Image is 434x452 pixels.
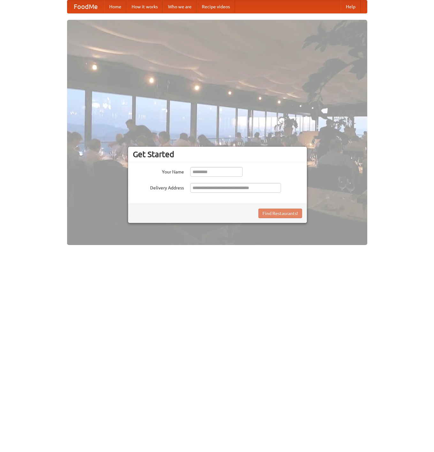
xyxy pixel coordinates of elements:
[258,209,302,218] button: Find Restaurants!
[341,0,361,13] a: Help
[133,167,184,175] label: Your Name
[104,0,126,13] a: Home
[133,149,302,159] h3: Get Started
[163,0,197,13] a: Who we are
[67,0,104,13] a: FoodMe
[133,183,184,191] label: Delivery Address
[126,0,163,13] a: How it works
[197,0,235,13] a: Recipe videos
